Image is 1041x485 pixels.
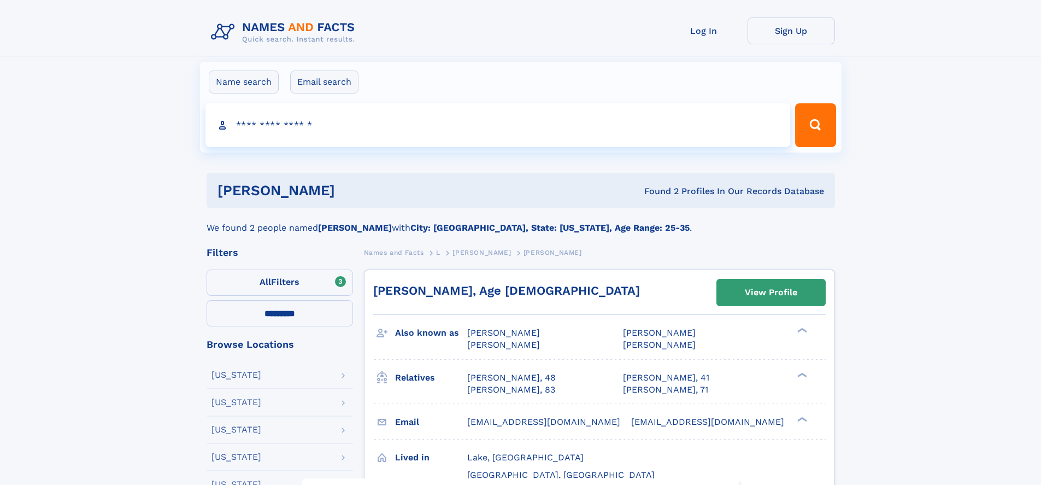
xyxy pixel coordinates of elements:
[207,340,353,349] div: Browse Locations
[467,384,555,396] a: [PERSON_NAME], 83
[623,340,696,350] span: [PERSON_NAME]
[631,417,784,427] span: [EMAIL_ADDRESS][DOMAIN_NAME]
[395,369,467,387] h3: Relatives
[660,17,748,44] a: Log In
[436,246,440,259] a: L
[207,248,353,258] div: Filters
[745,280,797,305] div: View Profile
[211,425,261,434] div: [US_STATE]
[217,184,490,197] h1: [PERSON_NAME]
[623,328,696,338] span: [PERSON_NAME]
[467,417,620,427] span: [EMAIL_ADDRESS][DOMAIN_NAME]
[211,398,261,407] div: [US_STATE]
[209,71,279,94] label: Name search
[748,17,835,44] a: Sign Up
[290,71,358,94] label: Email search
[207,208,835,235] div: We found 2 people named with .
[623,384,708,396] a: [PERSON_NAME], 71
[207,17,364,47] img: Logo Names and Facts
[467,470,655,480] span: [GEOGRAPHIC_DATA], [GEOGRAPHIC_DATA]
[467,340,540,350] span: [PERSON_NAME]
[795,327,808,334] div: ❯
[490,185,824,197] div: Found 2 Profiles In Our Records Database
[795,416,808,423] div: ❯
[467,328,540,338] span: [PERSON_NAME]
[795,371,808,378] div: ❯
[410,223,690,233] b: City: [GEOGRAPHIC_DATA], State: [US_STATE], Age Range: 25-35
[211,453,261,461] div: [US_STATE]
[318,223,392,233] b: [PERSON_NAME]
[260,277,271,287] span: All
[364,246,424,259] a: Names and Facts
[395,413,467,431] h3: Email
[467,452,584,463] span: Lake, [GEOGRAPHIC_DATA]
[795,103,836,147] button: Search Button
[467,372,556,384] a: [PERSON_NAME], 48
[717,279,825,306] a: View Profile
[211,371,261,379] div: [US_STATE]
[373,284,640,297] a: [PERSON_NAME], Age [DEMOGRAPHIC_DATA]
[395,324,467,342] h3: Also known as
[452,246,511,259] a: [PERSON_NAME]
[436,249,440,256] span: L
[207,270,353,296] label: Filters
[524,249,582,256] span: [PERSON_NAME]
[205,103,791,147] input: search input
[623,372,709,384] a: [PERSON_NAME], 41
[452,249,511,256] span: [PERSON_NAME]
[395,448,467,467] h3: Lived in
